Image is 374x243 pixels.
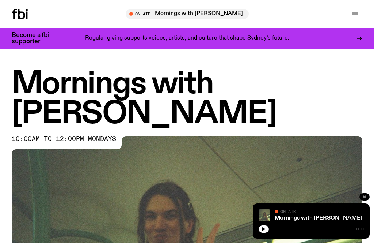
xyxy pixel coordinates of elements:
[85,35,289,42] p: Regular giving supports voices, artists, and culture that shape Sydney’s future.
[12,32,58,45] h3: Become a fbi supporter
[275,215,362,221] a: Mornings with [PERSON_NAME]
[12,136,116,142] span: 10:00am to 12:00pm mondays
[259,209,270,221] img: Jim Kretschmer in a really cute outfit with cute braids, standing on a train holding up a peace s...
[12,70,362,129] h1: Mornings with [PERSON_NAME]
[126,9,249,19] button: On AirMornings with [PERSON_NAME]
[280,209,296,214] span: On Air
